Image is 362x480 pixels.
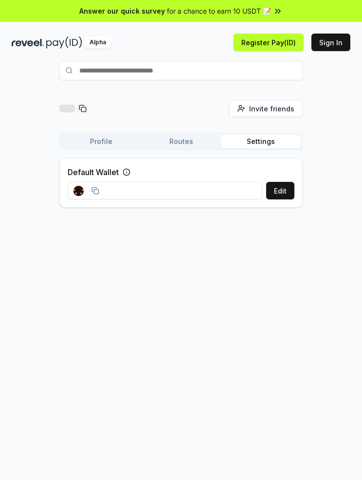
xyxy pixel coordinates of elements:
button: Sign In [311,34,350,51]
button: Register Pay(ID) [234,34,304,51]
img: pay_id [46,36,82,49]
label: Default Wallet [68,166,119,178]
div: Alpha [84,36,111,49]
button: Invite friends [229,100,303,117]
button: Routes [141,135,221,148]
span: Invite friends [249,104,294,114]
button: Settings [221,135,301,148]
span: for a chance to earn 10 USDT 📝 [167,6,271,16]
img: reveel_dark [12,36,44,49]
button: Profile [61,135,141,148]
button: Edit [266,182,294,199]
span: Answer our quick survey [79,6,165,16]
